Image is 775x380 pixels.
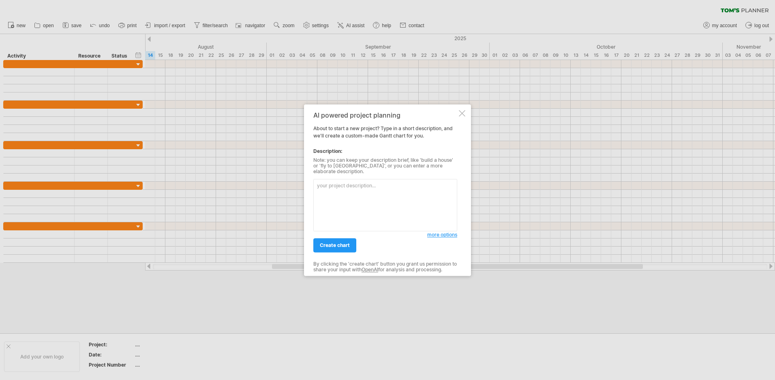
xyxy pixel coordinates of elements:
div: About to start a new project? Type in a short description, and we'll create a custom-made Gantt c... [313,112,457,268]
a: create chart [313,238,356,252]
div: Note: you can keep your description brief, like 'build a house' or 'fly to [GEOGRAPHIC_DATA]', or... [313,157,457,175]
span: create chart [320,242,350,248]
a: OpenAI [362,267,378,273]
a: more options [427,231,457,238]
div: Description: [313,148,457,155]
div: By clicking the 'create chart' button you grant us permission to share your input with for analys... [313,261,457,273]
div: AI powered project planning [313,112,457,119]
